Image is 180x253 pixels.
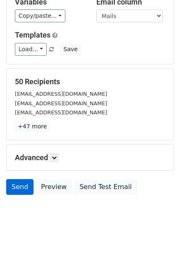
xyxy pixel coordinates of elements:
[15,153,165,162] h5: Advanced
[15,9,65,22] a: Copy/paste...
[60,43,81,56] button: Save
[15,100,107,106] small: [EMAIL_ADDRESS][DOMAIN_NAME]
[15,121,50,132] a: +47 more
[15,109,107,116] small: [EMAIL_ADDRESS][DOMAIN_NAME]
[15,77,165,86] h5: 50 Recipients
[139,213,180,253] iframe: Chat Widget
[36,179,72,195] a: Preview
[74,179,137,195] a: Send Test Email
[15,31,50,39] a: Templates
[15,43,47,56] a: Load...
[15,91,107,97] small: [EMAIL_ADDRESS][DOMAIN_NAME]
[6,179,34,195] a: Send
